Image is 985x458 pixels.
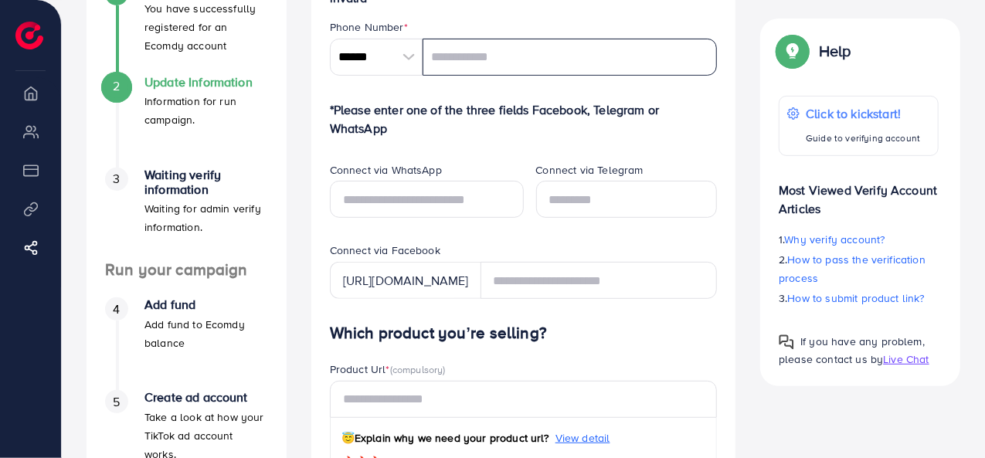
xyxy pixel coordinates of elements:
h4: Waiting verify information [144,168,268,197]
label: Connect via Facebook [330,243,440,258]
span: If you have any problem, please contact us by [779,334,925,367]
p: Add fund to Ecomdy balance [144,315,268,352]
p: 1. [779,230,939,249]
p: Guide to verifying account [806,129,920,148]
li: Update Information [87,75,287,168]
label: Connect via Telegram [536,162,644,178]
li: Waiting verify information [87,168,287,260]
h4: Create ad account [144,390,268,405]
span: 😇 [341,430,355,446]
p: Click to kickstart! [806,104,920,123]
p: Waiting for admin verify information. [144,199,268,236]
h4: Run your campaign [87,260,287,280]
h4: Update Information [144,75,268,90]
span: 3 [113,170,120,188]
label: Product Url [330,361,446,377]
span: 5 [113,393,120,411]
span: Explain why we need your product url? [341,430,549,446]
img: Popup guide [779,37,807,65]
p: Most Viewed Verify Account Articles [779,168,939,218]
span: Live Chat [883,351,929,367]
img: logo [15,22,43,49]
li: Add fund [87,297,287,390]
span: View detail [555,430,610,446]
div: [URL][DOMAIN_NAME] [330,262,481,299]
p: 2. [779,250,939,287]
img: Popup guide [779,334,794,350]
p: Help [819,42,851,60]
p: *Please enter one of the three fields Facebook, Telegram or WhatsApp [330,100,718,137]
p: Information for run campaign. [144,92,268,129]
span: (compulsory) [390,362,446,376]
label: Connect via WhatsApp [330,162,442,178]
iframe: Chat [919,388,973,446]
label: Phone Number [330,19,408,35]
h4: Add fund [144,297,268,312]
p: 3. [779,289,939,307]
span: How to submit product link? [788,290,925,306]
span: 2 [113,77,120,95]
span: How to pass the verification process [779,252,926,286]
span: 4 [113,300,120,318]
span: Why verify account? [785,232,885,247]
h4: Which product you’re selling? [330,324,718,343]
